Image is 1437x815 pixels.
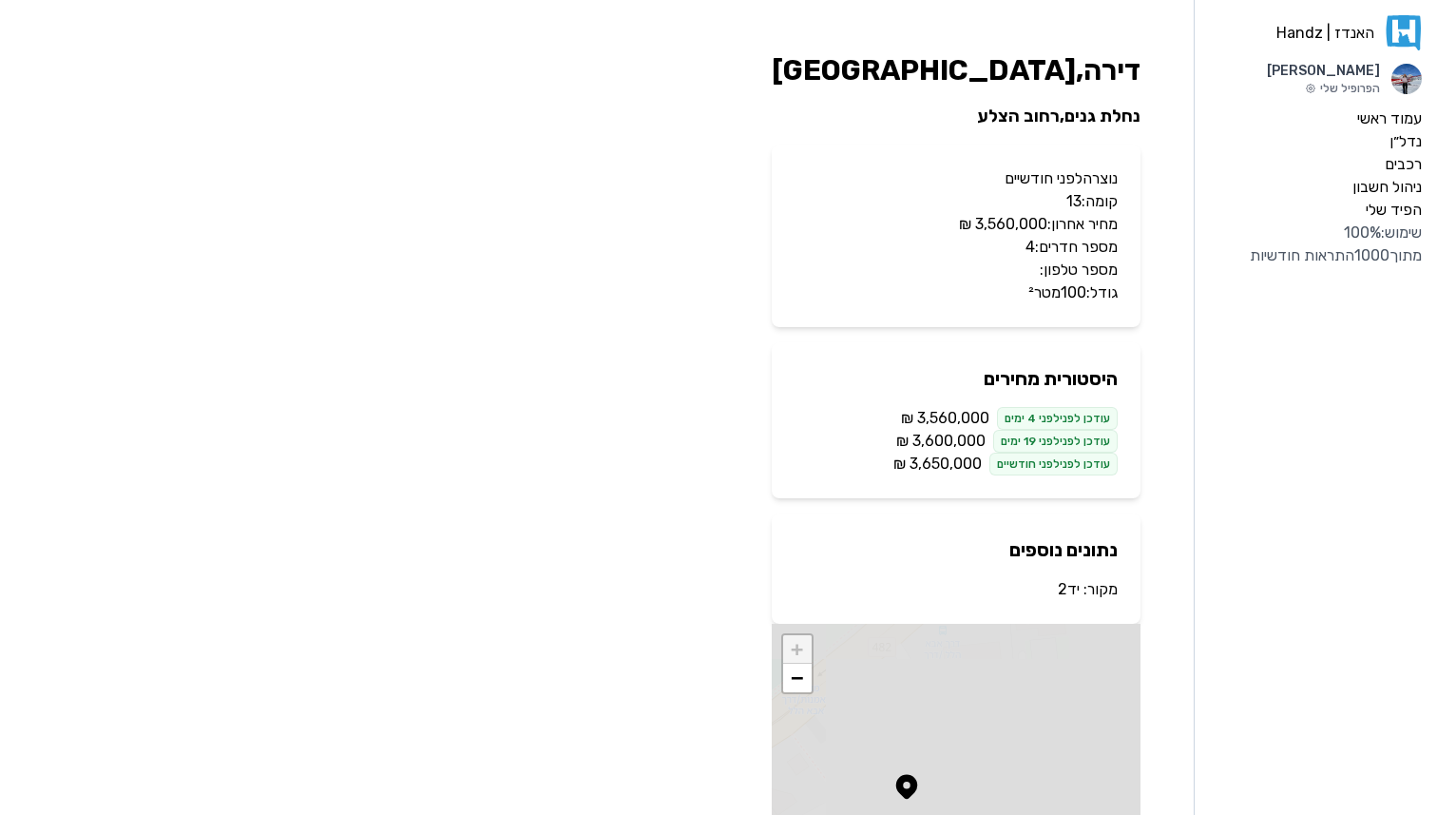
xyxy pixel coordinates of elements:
a: Zoom out [783,664,812,692]
a: Zoom in [783,635,812,664]
label: הפיד שלי [1366,199,1422,222]
a: תמונת פרופיל[PERSON_NAME]הפרופיל שלי [1210,62,1422,96]
span: ‏3,650,000 ‏₪ [893,453,982,475]
label: נדל״ן [1389,130,1422,153]
img: Marker [892,772,921,801]
a: האנדז | Handz [1210,15,1422,50]
a: ניהול חשבון [1210,176,1422,199]
a: נדל״ן [1210,130,1422,153]
h1: דירה , [GEOGRAPHIC_DATA] [772,53,1140,87]
div: עודכן לפני לפני חודשיים [989,453,1118,475]
div: שימוש: 100 % מתוך 1000 התראות חודשיות [1210,222,1422,267]
div: עודכן לפני לפני 19 ימים [993,430,1118,453]
label: רכבים [1385,153,1422,176]
p: מספר טלפון: [795,259,1118,281]
h2: נתונים נוספים [795,536,1118,563]
a: הפיד שלי [1210,199,1422,222]
p: מחיר אחרון: ‏3,560,000 ‏₪ [795,213,1118,236]
span: − [791,666,803,689]
label: ניהול חשבון [1352,176,1422,199]
h2: נחלת גנים , רחוב הצלע [772,103,1140,129]
div: עודכן לפני לפני 4 ימים [997,407,1118,430]
span: + [791,637,803,661]
a: רכבים [1210,153,1422,176]
p: נוצרה לפני חודשיים [795,167,1118,190]
p: הפרופיל שלי [1267,81,1380,96]
p: מספר חדרים: 4 [795,236,1118,259]
span: ‏3,600,000 ‏₪ [896,430,986,453]
p: [PERSON_NAME] [1267,62,1380,81]
span: ‏3,560,000 ‏₪ [901,407,989,430]
p: קומה: 13 [795,190,1118,213]
p: גודל: 100 מטר² [795,281,1118,304]
a: יד2 [1058,580,1080,598]
a: עמוד ראשי [1210,107,1422,130]
h2: היסטורית מחירים [795,365,1118,392]
img: תמונת פרופיל [1391,64,1422,94]
p: מקור: [795,578,1118,601]
label: עמוד ראשי [1357,107,1422,130]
